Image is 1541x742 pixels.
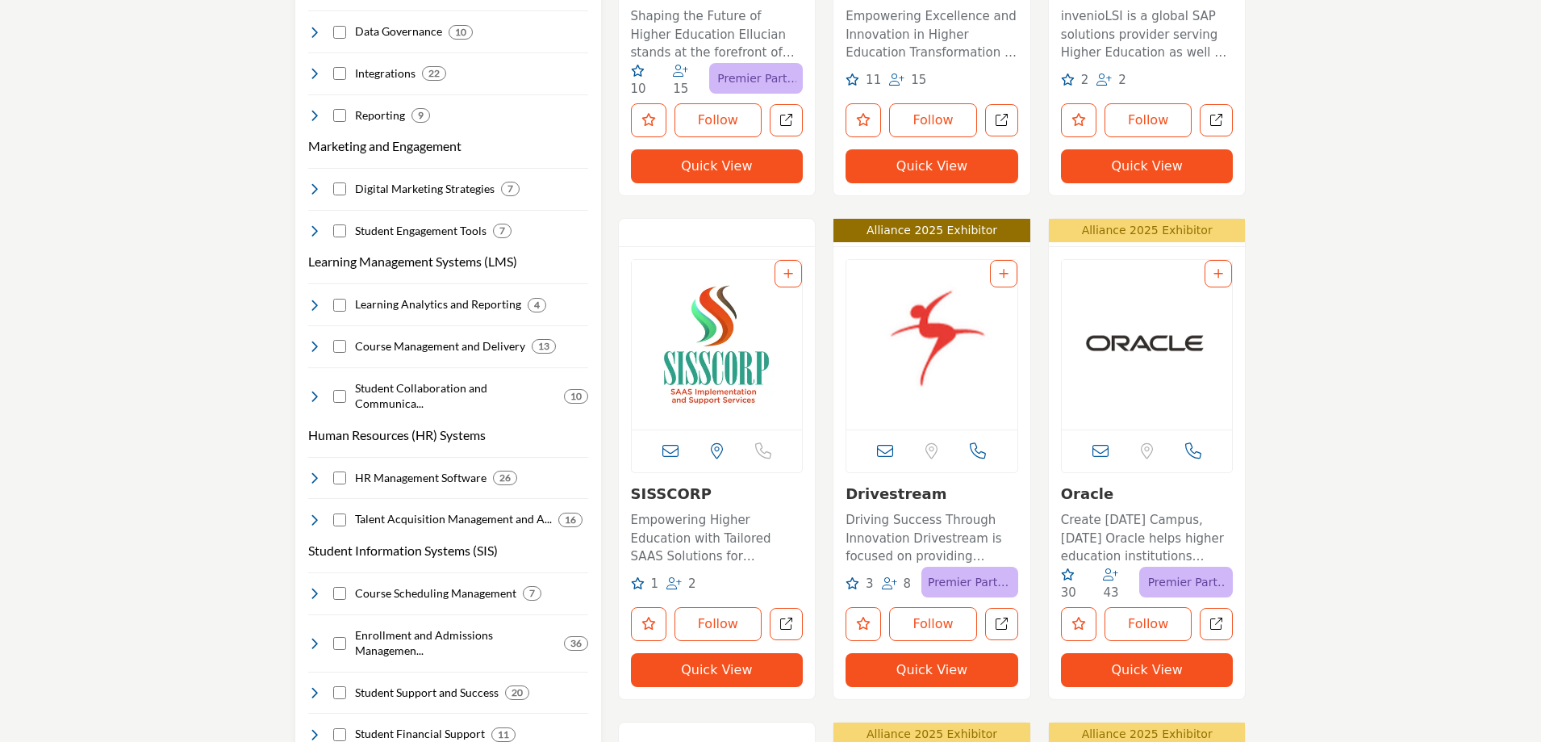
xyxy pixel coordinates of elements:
input: Select Course Management and Delivery checkbox [333,340,346,353]
span: 2 [1081,73,1089,87]
div: 7 Results For Student Engagement Tools [493,224,512,238]
div: 20 Results For Student Support and Success [505,685,529,700]
span: 15 [673,82,688,96]
h4: Course Scheduling Management: Advanced systems optimized for creating and managing course timetab... [355,585,516,602]
button: Quick View [631,653,804,687]
b: 10 [570,391,582,402]
i: Likes [846,577,859,589]
b: 7 [507,183,513,195]
a: Add To List [783,267,793,280]
p: Create [DATE] Campus, [DATE] Oracle helps higher education institutions worldwide enrich the teac... [1061,511,1234,566]
b: 7 [529,588,535,599]
b: 10 [455,27,466,38]
div: 9 Results For Reporting [411,108,430,123]
span: 43 [1103,585,1118,600]
div: 7 Results For Course Scheduling Management [523,586,541,601]
span: 10 [631,82,646,96]
b: 26 [499,472,511,484]
span: 8 [904,576,912,591]
div: 26 Results For HR Management Software [493,471,517,485]
h4: Digital Marketing Strategies: Forward-thinking strategies tailored to promote institutional visib... [355,181,495,197]
span: 30 [1061,585,1076,600]
input: Select Reporting checkbox [333,109,346,122]
input: Select Student Support and Success checkbox [333,686,346,699]
i: Likes [846,73,859,86]
button: Follow [1105,103,1192,137]
a: Open drivestream in new tab [985,608,1018,641]
button: Like listing [631,103,666,137]
button: Like listing [1061,607,1096,641]
p: Shaping the Future of Higher Education Ellucian stands at the forefront of higher education techn... [631,7,804,62]
a: Open Listing in new tab [1062,260,1233,430]
a: Empowering Excellence and Innovation in Higher Education Transformation In the realm of higher ed... [846,3,1018,62]
a: SISSCORP [631,485,712,502]
div: 10 Results For Data Governance [449,25,473,40]
span: 3 [866,576,874,591]
div: Followers [889,71,926,90]
button: Follow [674,103,762,137]
button: Learning Management Systems (LMS) [308,252,517,271]
span: 11 [866,73,881,87]
h4: Reporting: Dynamic tools that convert raw data into actionable insights, tailored to aid decision... [355,107,405,124]
b: 7 [499,225,505,237]
p: Driving Success Through Innovation Drivestream is focused on providing innovative solutions to he... [846,511,1018,566]
button: Quick View [846,653,1018,687]
button: Quick View [1061,653,1234,687]
b: 36 [570,638,582,649]
h4: Student Engagement Tools: Innovative tools designed to foster a deep connection between students ... [355,223,487,239]
div: Followers [1096,71,1126,90]
div: 16 Results For Talent Acquisition Management and Applicant Tracking [558,513,583,527]
a: Create [DATE] Campus, [DATE] Oracle helps higher education institutions worldwide enrich the teac... [1061,507,1234,566]
p: Alliance 2025 Exhibitor [838,222,1025,239]
p: Premier Partner [928,571,1012,593]
b: 20 [512,687,523,698]
button: Follow [674,607,762,641]
a: Open huron in new tab [985,104,1018,137]
b: 13 [538,341,549,352]
h4: Learning Analytics and Reporting: In-depth insights into student performance and learning outcome... [355,296,521,312]
div: Followers [673,63,709,99]
button: Like listing [846,607,881,641]
h4: Talent Acquisition Management and Applicant Tracking: Comprehensive systems designed to identify,... [355,511,552,527]
span: 1 [650,576,658,591]
button: Like listing [1061,103,1096,137]
button: Student Information Systems (SIS) [308,541,498,560]
p: Alliance 2025 Exhibitor [1054,222,1241,239]
span: 15 [911,73,926,87]
button: Like listing [846,103,881,137]
div: 22 Results For Integrations [422,66,446,81]
div: 13 Results For Course Management and Delivery [532,339,556,354]
input: Select Talent Acquisition Management and Applicant Tracking checkbox [333,514,346,526]
button: Quick View [631,149,804,183]
i: Likes [1061,73,1075,86]
div: 10 Results For Student Collaboration and Communication [564,389,588,404]
h4: HR Management Software: Precision tools tailored for the educational sector, ensuring effective s... [355,470,487,486]
h3: SISSCORP [631,485,804,503]
h3: Drivestream [846,485,1018,503]
h4: Data Governance: Robust systems ensuring data accuracy, consistency, and security, upholding the ... [355,23,442,40]
h4: Student Financial Support: Student Financial Support [355,726,485,742]
i: Like [631,577,645,589]
a: Open Listing in new tab [632,260,803,430]
button: Follow [889,103,977,137]
div: 4 Results For Learning Analytics and Reporting [528,298,546,312]
h3: Oracle [1061,485,1234,503]
a: Open ellucian in new tab [770,104,803,137]
button: Like listing [631,607,666,641]
span: 2 [1118,73,1126,87]
input: Select Enrollment and Admissions Management checkbox [333,637,346,650]
a: invenioLSI is a global SAP solutions provider serving Higher Education as well as offering specia... [1061,3,1234,62]
img: SISSCORP [632,260,803,430]
button: Human Resources (HR) Systems [308,425,486,445]
span: 2 [688,576,696,591]
a: Add To List [999,267,1009,280]
a: Open inveniolsi in new tab [1200,104,1233,137]
input: Select Data Governance checkbox [333,26,346,39]
b: 4 [534,300,540,311]
input: Select Student Financial Support checkbox [333,728,346,741]
a: Open sisscorp in new tab [770,608,803,641]
a: Driving Success Through Innovation Drivestream is focused on providing innovative solutions to he... [846,507,1018,566]
img: Drivestream [846,260,1017,430]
